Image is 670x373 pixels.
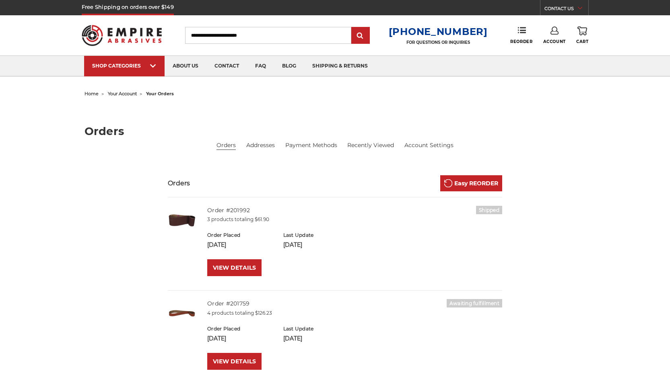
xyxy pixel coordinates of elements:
[283,241,302,248] span: [DATE]
[283,335,302,342] span: [DATE]
[389,26,488,37] a: [PHONE_NUMBER]
[404,141,454,150] a: Account Settings
[207,353,262,370] a: VIEW DETAILS
[353,28,369,44] input: Submit
[283,232,350,239] h6: Last Update
[274,56,304,76] a: blog
[207,207,250,214] a: Order #201992
[108,91,137,96] a: your account
[285,141,337,150] a: Payment Methods
[576,39,588,44] span: Cart
[476,206,502,214] h6: Shipped
[207,335,226,342] span: [DATE]
[168,178,190,188] h3: Orders
[168,299,196,327] img: 1/2" x 18" Ceramic File Belt
[389,40,488,45] p: FOR QUESTIONS OR INQUIRIES
[207,300,249,307] a: Order #201759
[207,325,274,332] h6: Order Placed
[207,259,262,276] a: VIEW DETAILS
[246,141,275,150] a: Addresses
[544,4,588,15] a: CONTACT US
[510,27,532,44] a: Reorder
[347,141,394,150] a: Recently Viewed
[82,20,162,51] img: Empire Abrasives
[85,126,586,137] h1: Orders
[207,216,502,223] p: 3 products totaling $61.90
[576,27,588,44] a: Cart
[206,56,247,76] a: contact
[92,63,157,69] div: SHOP CATEGORIES
[168,206,196,234] img: 4" x 24" Aluminum Oxide Sanding Belt
[543,39,566,44] span: Account
[304,56,376,76] a: shipping & returns
[165,56,206,76] a: about us
[510,39,532,44] span: Reorder
[85,91,99,96] a: home
[247,56,274,76] a: faq
[216,141,236,150] li: Orders
[207,309,502,317] p: 4 products totaling $126.23
[447,299,502,307] h6: Awaiting fulfillment
[207,232,274,239] h6: Order Placed
[440,175,502,191] a: Easy REORDER
[146,91,174,96] span: your orders
[207,241,226,248] span: [DATE]
[283,325,350,332] h6: Last Update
